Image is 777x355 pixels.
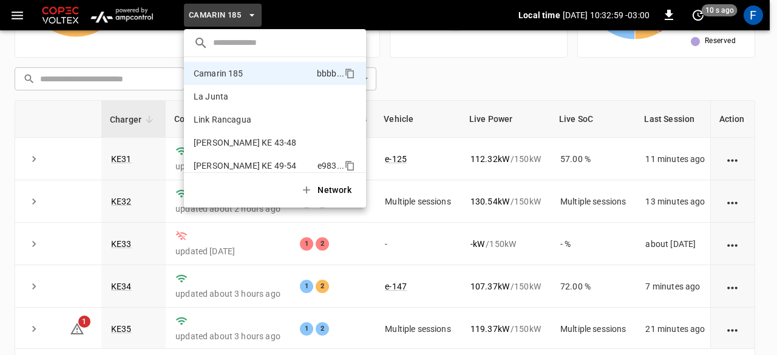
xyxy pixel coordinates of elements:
button: Network [293,178,361,203]
div: copy [344,66,357,81]
p: Camarin 185 [194,67,312,79]
p: [PERSON_NAME] KE 43-48 [194,137,312,149]
p: Link Rancagua [194,113,314,126]
p: La Junta [194,90,314,103]
p: [PERSON_NAME] KE 49-54 [194,160,313,172]
div: copy [344,158,357,173]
